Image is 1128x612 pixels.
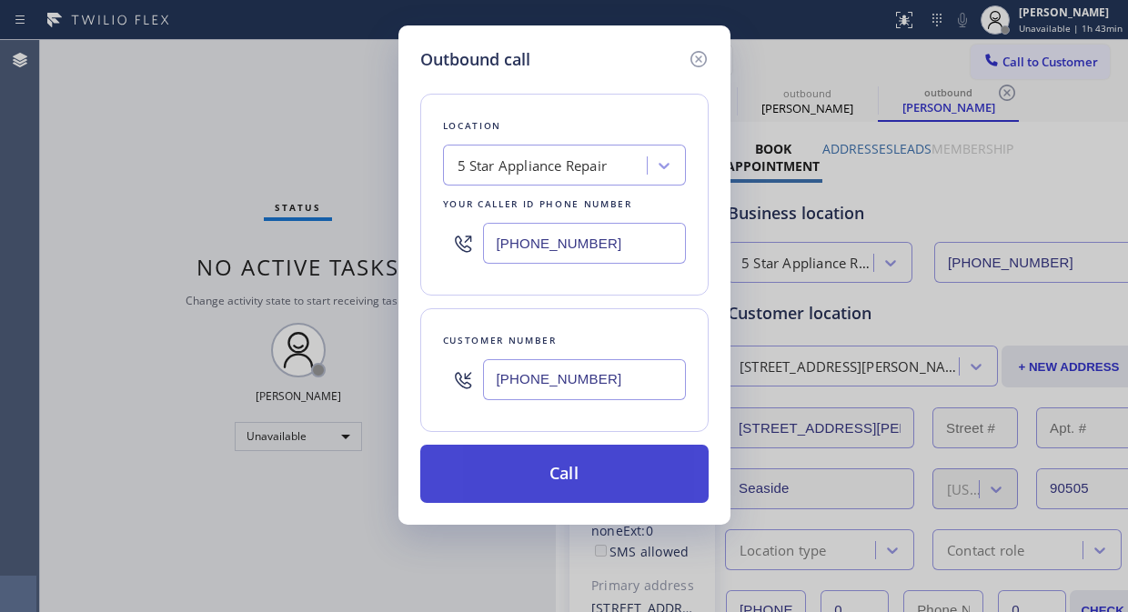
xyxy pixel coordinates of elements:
[443,331,686,350] div: Customer number
[458,156,608,176] div: 5 Star Appliance Repair
[443,195,686,214] div: Your caller id phone number
[483,223,686,264] input: (123) 456-7890
[443,116,686,135] div: Location
[483,359,686,400] input: (123) 456-7890
[420,445,709,503] button: Call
